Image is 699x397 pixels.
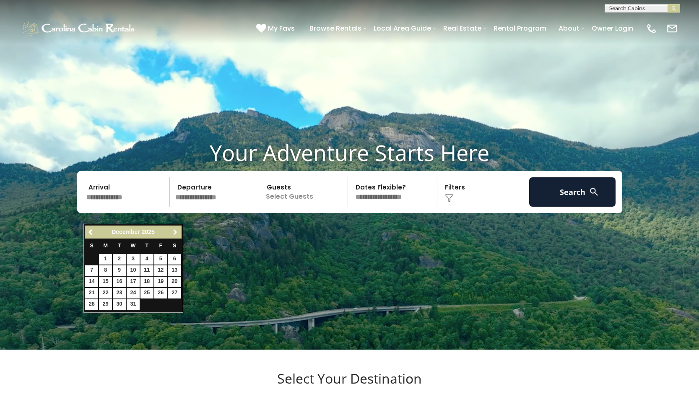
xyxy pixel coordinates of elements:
[118,243,121,249] span: Tuesday
[99,265,112,276] a: 8
[168,265,181,276] a: 13
[113,254,126,265] a: 2
[113,288,126,298] a: 23
[90,243,94,249] span: Sunday
[489,21,551,36] a: Rental Program
[99,277,112,287] a: 15
[85,288,98,298] a: 21
[268,23,295,34] span: My Favs
[113,299,126,310] a: 30
[439,21,486,36] a: Real Estate
[168,254,181,265] a: 6
[6,140,693,166] h1: Your Adventure Starts Here
[127,299,140,310] a: 31
[168,277,181,287] a: 20
[113,277,126,287] a: 16
[154,288,167,298] a: 26
[127,288,140,298] a: 24
[445,194,453,202] img: filter--v1.png
[86,227,96,237] a: Previous
[256,23,297,34] a: My Favs
[170,227,181,237] a: Next
[587,21,637,36] a: Owner Login
[127,254,140,265] a: 3
[646,23,657,34] img: phone-regular-white.png
[305,21,366,36] a: Browse Rentals
[529,177,616,207] button: Search
[88,229,94,236] span: Previous
[666,23,678,34] img: mail-regular-white.png
[85,265,98,276] a: 7
[154,277,167,287] a: 19
[103,243,108,249] span: Monday
[99,254,112,265] a: 1
[369,21,435,36] a: Local Area Guide
[113,265,126,276] a: 9
[146,243,149,249] span: Thursday
[173,243,176,249] span: Saturday
[172,229,179,236] span: Next
[131,243,136,249] span: Wednesday
[85,277,98,287] a: 14
[85,299,98,310] a: 28
[262,177,348,207] p: Select Guests
[140,254,153,265] a: 4
[168,288,181,298] a: 27
[140,265,153,276] a: 11
[554,21,584,36] a: About
[142,228,155,235] span: 2025
[112,228,140,235] span: December
[154,265,167,276] a: 12
[159,243,162,249] span: Friday
[21,20,137,37] img: White-1-1-2.png
[99,299,112,310] a: 29
[589,187,599,197] img: search-regular-white.png
[154,254,167,265] a: 5
[99,288,112,298] a: 22
[127,265,140,276] a: 10
[127,277,140,287] a: 17
[140,288,153,298] a: 25
[140,277,153,287] a: 18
